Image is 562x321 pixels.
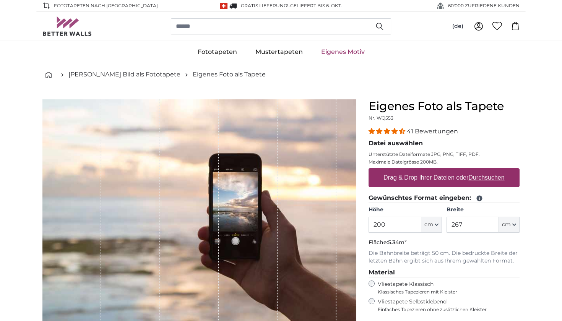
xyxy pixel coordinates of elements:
span: - [288,3,342,8]
label: Breite [447,206,520,214]
label: Vliestapete Klassisch [378,280,513,295]
p: Unterstützte Dateiformate JPG, PNG, TIFF, PDF. [369,151,520,157]
span: 5.34m² [388,239,407,246]
span: cm [502,221,511,229]
span: cm [424,221,433,229]
p: Fläche: [369,239,520,246]
a: [PERSON_NAME] Bild als Fototapete [68,70,180,79]
p: Die Bahnbreite beträgt 50 cm. Die bedruckte Breite der letzten Bahn ergibt sich aus Ihrem gewählt... [369,250,520,265]
span: Klassisches Tapezieren mit Kleister [378,289,513,295]
button: cm [499,217,520,233]
span: 60'000 ZUFRIEDENE KUNDEN [448,2,520,9]
span: 4.39 stars [369,128,407,135]
button: (de) [446,19,469,33]
img: Schweiz [220,3,227,9]
span: 41 Bewertungen [407,128,458,135]
a: Mustertapeten [246,42,312,62]
label: Vliestapete Selbstklebend [378,298,520,313]
label: Höhe [369,206,442,214]
h1: Eigenes Foto als Tapete [369,99,520,113]
span: Nr. WQ553 [369,115,393,121]
p: Maximale Dateigrösse 200MB. [369,159,520,165]
span: Geliefert bis 6. Okt. [290,3,342,8]
legend: Gewünschtes Format eingeben: [369,193,520,203]
nav: breadcrumbs [42,62,520,87]
legend: Material [369,268,520,277]
a: Eigenes Foto als Tapete [193,70,266,79]
legend: Datei auswählen [369,139,520,148]
span: GRATIS Lieferung! [241,3,288,8]
img: Betterwalls [42,16,92,36]
a: Eigenes Motiv [312,42,374,62]
a: Fototapeten [188,42,246,62]
button: cm [421,217,442,233]
span: Fototapeten nach [GEOGRAPHIC_DATA] [54,2,158,9]
span: Einfaches Tapezieren ohne zusätzlichen Kleister [378,306,520,313]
